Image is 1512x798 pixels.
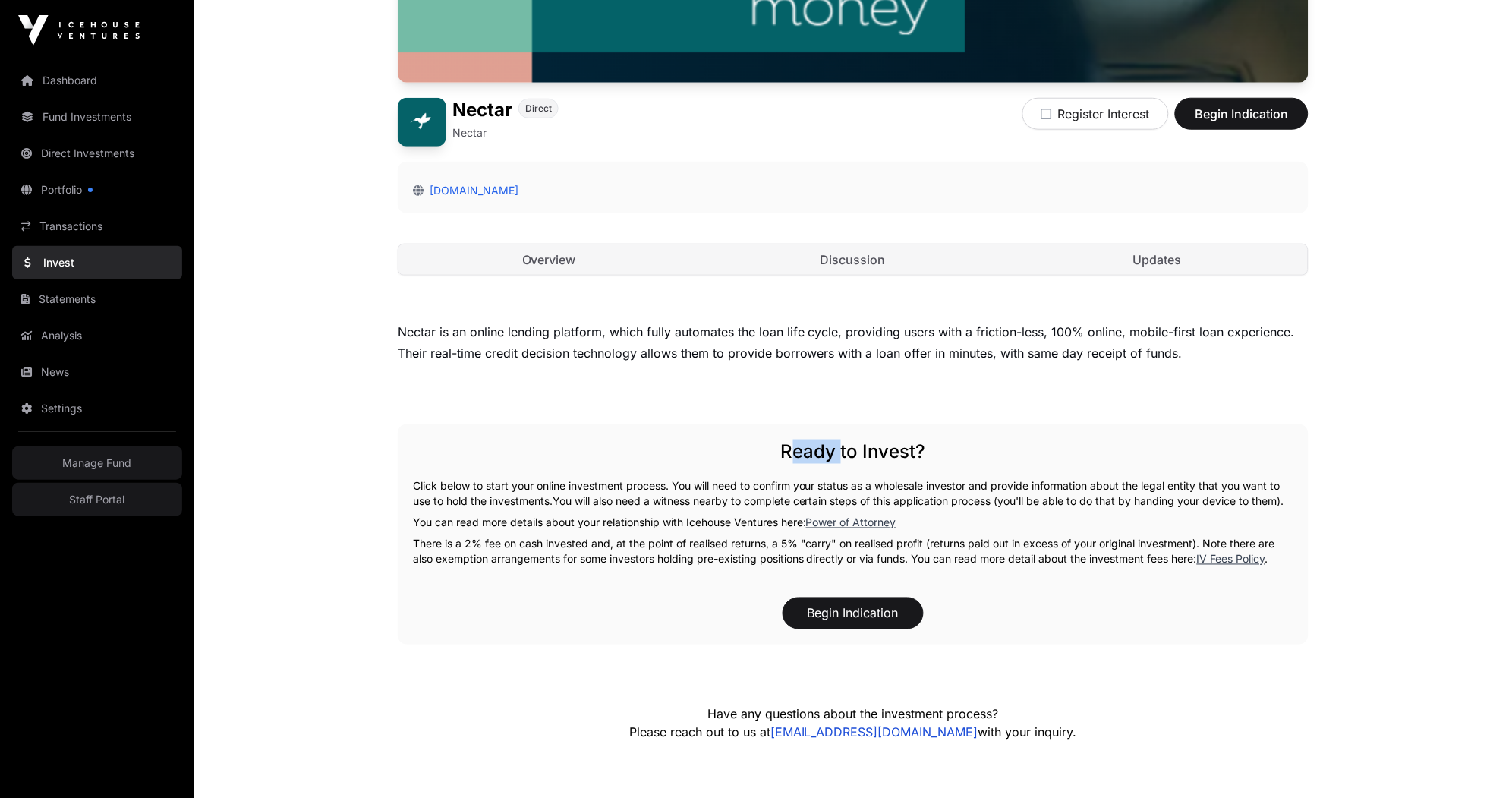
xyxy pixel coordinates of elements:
[703,244,1004,275] a: Discussion
[413,479,1293,509] p: Click below to start your online investment process. You will need to confirm your status as a wh...
[12,64,182,97] a: Dashboard
[12,100,182,134] a: Fund Investments
[12,446,182,480] a: Manage Fund
[512,705,1195,742] p: Have any questions about the investment process? Please reach out to us at with your inquiry.
[413,516,1293,531] p: You can read more details about your relationship with Icehouse Ventures here:
[12,483,182,516] a: Staff Portal
[452,125,487,140] p: Nectar
[12,392,182,425] a: Settings
[398,244,1308,275] nav: Tabs
[12,319,182,352] a: Analysis
[413,440,1293,464] h2: Ready to Invest?
[12,210,182,243] a: Transactions
[452,98,512,122] h1: Nectar
[1006,244,1308,275] a: Updates
[1022,98,1169,130] button: Register Interest
[553,495,1284,508] span: You will also need a witness nearby to complete certain steps of this application process (you'll...
[18,15,140,46] img: Icehouse Ventures Logo
[806,516,896,529] a: Power of Attorney
[12,173,182,207] a: Portfolio
[398,321,1309,364] div: Nectar is an online lending platform, which fully automates the loan life cycle, providing users ...
[525,103,552,115] span: Direct
[1197,553,1265,566] a: IV Fees Policy
[424,184,518,197] a: [DOMAIN_NAME]
[12,246,182,279] a: Invest
[1436,725,1512,798] iframe: Chat Widget
[1175,113,1309,128] a: Begin Indication
[783,598,924,629] button: Begin Indication
[12,282,182,316] a: Statements
[398,244,700,275] a: Overview
[770,725,978,740] a: [EMAIL_ADDRESS][DOMAIN_NAME]
[1194,105,1290,123] span: Begin Indication
[398,98,446,147] img: Nectar
[413,537,1293,567] p: There is a 2% fee on cash invested and, at the point of realised returns, a 5% "carry" on realise...
[12,137,182,170] a: Direct Investments
[1175,98,1309,130] button: Begin Indication
[12,355,182,389] a: News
